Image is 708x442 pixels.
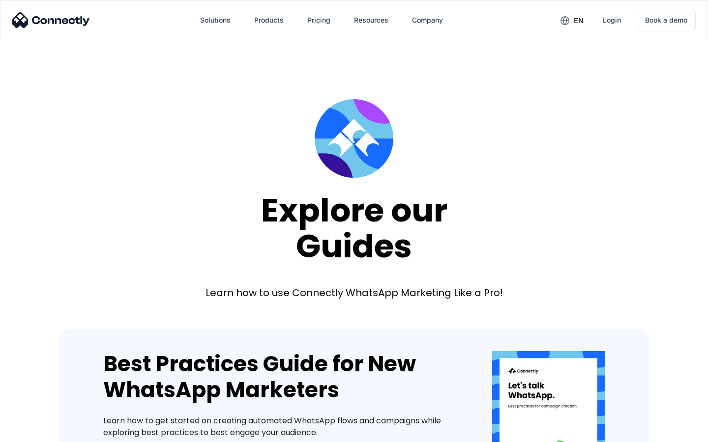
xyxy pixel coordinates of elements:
[603,13,621,27] div: Login
[254,13,284,27] div: Products
[299,8,338,32] a: Pricing
[10,425,59,439] aside: Language selected: English
[637,9,696,31] a: Book a demo
[346,8,396,32] div: Resources
[354,13,388,27] div: Resources
[206,286,503,300] div: Learn how to use Connectly WhatsApp Marketing Like a Pro!
[103,351,463,403] div: Best Practices Guide for New WhatsApp Marketers
[574,14,584,28] div: en
[246,8,292,32] div: Products
[261,193,447,264] div: Explore our Guides
[404,8,451,32] div: Company
[12,12,90,28] img: Connectly Logo
[553,13,591,28] div: en
[103,415,463,439] div: Learn how to get started on creating automated WhatsApp flows and campaigns while exploring best ...
[595,8,629,32] a: Login
[192,8,238,32] div: Solutions
[307,13,330,27] div: Pricing
[20,425,59,439] ul: Language list
[412,13,443,27] div: Company
[200,13,231,27] div: Solutions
